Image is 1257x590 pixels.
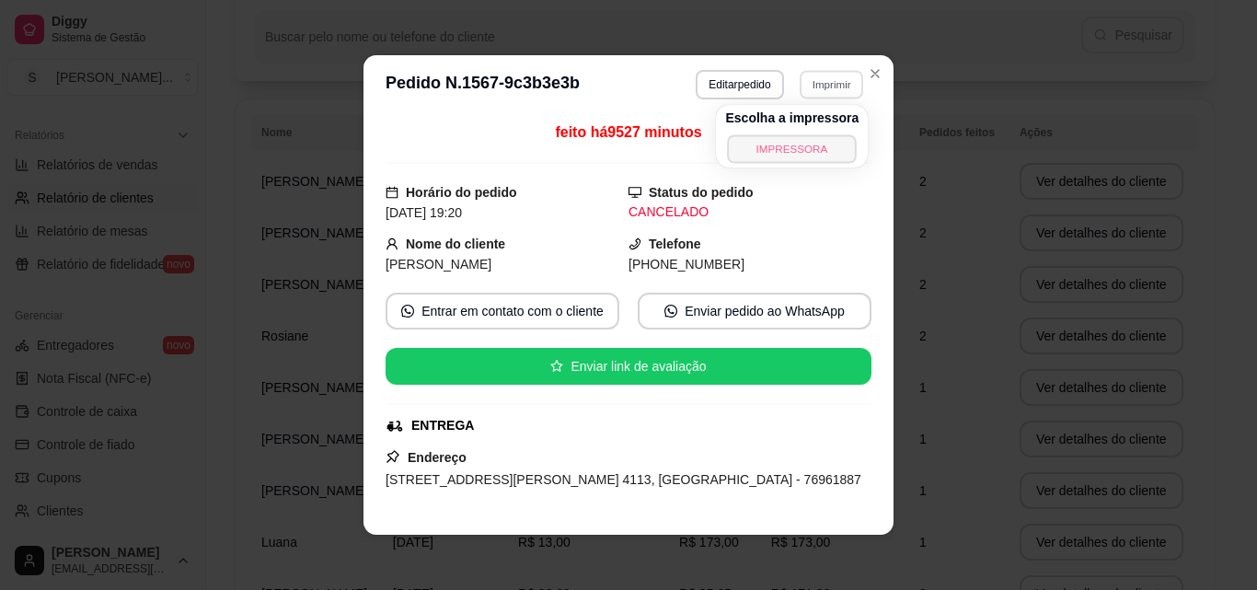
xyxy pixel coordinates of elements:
button: Editarpedido [696,70,783,99]
span: [PHONE_NUMBER] [628,257,744,272]
strong: Telefone [649,237,701,251]
strong: Status do pedido [649,185,754,200]
h3: Pedido N. 1567-9c3b3e3b [386,70,580,99]
strong: Endereço [408,450,467,465]
span: user [386,237,398,250]
strong: Horário do pedido [406,185,517,200]
span: feito há 9527 minutos [555,124,701,140]
button: Imprimir [800,70,863,98]
h4: Escolha a impressora [725,109,859,127]
strong: Nome do cliente [406,237,505,251]
span: [DATE] 19:20 [386,205,462,220]
span: pushpin [386,449,400,464]
div: ENTREGA [411,416,474,435]
span: phone [628,237,641,250]
button: whats-appEnviar pedido ao WhatsApp [638,293,871,330]
button: whats-appEntrar em contato com o cliente [386,293,619,330]
button: starEnviar link de avaliação [386,348,871,385]
span: whats-app [401,305,414,318]
span: [STREET_ADDRESS][PERSON_NAME] 4113, [GEOGRAPHIC_DATA] - 76961887 [386,472,861,487]
button: IMPRESSORA [728,134,857,163]
span: star [550,360,563,373]
span: whats-app [664,305,677,318]
span: calendar [386,186,398,199]
button: Close [860,59,890,88]
div: CANCELADO [628,202,871,222]
span: [PERSON_NAME] [386,257,491,272]
span: desktop [628,186,641,199]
